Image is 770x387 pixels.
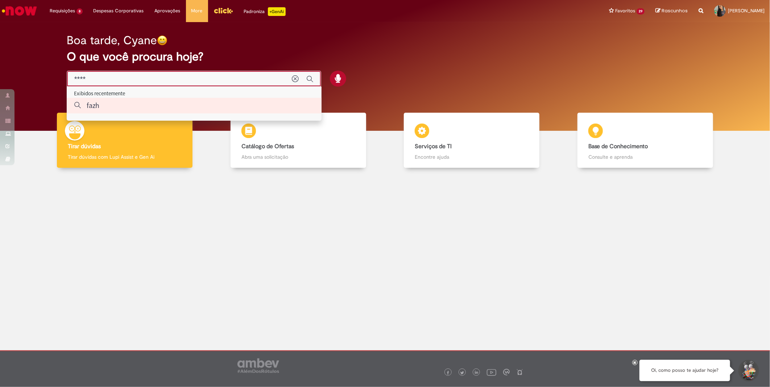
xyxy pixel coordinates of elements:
[588,153,702,161] p: Consulte e aprenda
[50,7,75,14] span: Requisições
[68,153,182,161] p: Tirar dúvidas com Lupi Assist e Gen Ai
[385,113,559,168] a: Serviços de TI Encontre ajuda
[559,113,732,168] a: Base de Conhecimento Consulte e aprenda
[214,5,233,16] img: click_logo_yellow_360x200.png
[67,34,157,47] h2: Boa tarde, Cyane
[268,7,286,16] p: +GenAi
[615,7,635,14] span: Favoritos
[38,113,212,168] a: Tirar dúvidas Tirar dúvidas com Lupi Assist e Gen Ai
[517,369,523,375] img: logo_footer_naosei.png
[487,367,496,377] img: logo_footer_youtube.png
[475,371,479,375] img: logo_footer_linkedin.png
[460,371,464,375] img: logo_footer_twitter.png
[415,153,529,161] p: Encontre ajuda
[191,7,203,14] span: More
[637,8,645,14] span: 29
[94,7,144,14] span: Despesas Corporativas
[67,50,703,63] h2: O que você procura hoje?
[212,113,385,168] a: Catálogo de Ofertas Abra uma solicitação
[241,143,294,150] b: Catálogo de Ofertas
[446,371,450,375] img: logo_footer_facebook.png
[655,8,688,14] a: Rascunhos
[244,7,286,16] div: Padroniza
[155,7,181,14] span: Aprovações
[662,7,688,14] span: Rascunhos
[68,143,101,150] b: Tirar dúvidas
[503,369,510,375] img: logo_footer_workplace.png
[237,358,279,373] img: logo_footer_ambev_rotulo_gray.png
[737,360,759,382] button: Iniciar Conversa de Suporte
[639,360,730,381] div: Oi, como posso te ajudar hoje?
[415,143,452,150] b: Serviços de TI
[157,35,167,46] img: happy-face.png
[728,8,765,14] span: [PERSON_NAME]
[76,8,83,14] span: 8
[588,143,648,150] b: Base de Conhecimento
[1,4,38,18] img: ServiceNow
[241,153,355,161] p: Abra uma solicitação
